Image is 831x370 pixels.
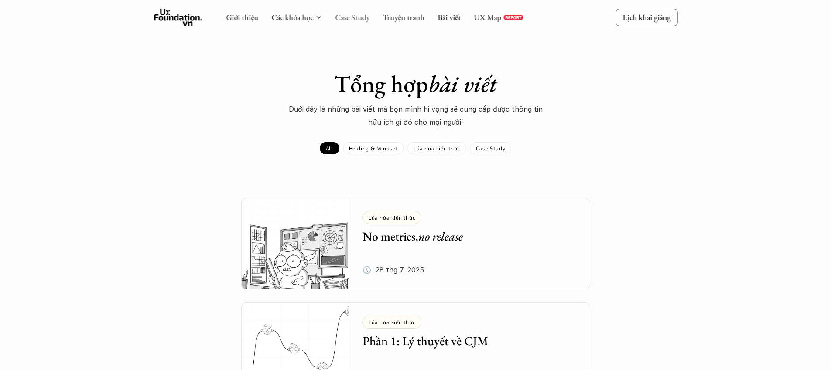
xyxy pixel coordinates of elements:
[241,198,590,289] a: Lúa hóa kiến thứcNo metrics,no release🕔 28 thg 7, 2025
[383,12,424,22] a: Truyện tranh
[362,333,564,349] h5: Phần 1: Lý thuyết về CJM
[369,214,415,221] p: Lúa hóa kiến thức
[503,15,523,20] a: REPORT
[470,142,511,154] a: Case Study
[622,12,670,22] p: Lịch khai giảng
[362,228,564,244] h5: No metrics,
[326,145,333,151] p: All
[226,12,258,22] a: Giới thiệu
[438,12,461,22] a: Bài viết
[335,12,369,22] a: Case Study
[414,145,460,151] p: Lúa hóa kiến thức
[476,145,505,151] p: Case Study
[263,70,568,98] h1: Tổng hợp
[505,15,521,20] p: REPORT
[616,9,677,26] a: Lịch khai giảng
[428,68,497,99] em: bài viết
[474,12,501,22] a: UX Map
[285,102,547,129] p: Dưới dây là những bài viết mà bọn mình hi vọng sẽ cung cấp được thông tin hữu ích gì đó cho mọi n...
[418,228,463,244] em: no release
[349,145,398,151] p: Healing & Mindset
[343,142,404,154] a: Healing & Mindset
[271,12,313,22] a: Các khóa học
[362,263,424,276] p: 🕔 28 thg 7, 2025
[369,319,415,325] p: Lúa hóa kiến thức
[407,142,466,154] a: Lúa hóa kiến thức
